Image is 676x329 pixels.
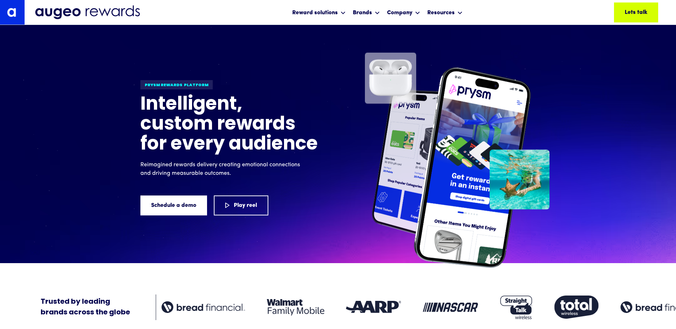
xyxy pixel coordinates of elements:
[387,9,412,17] div: Company
[41,297,130,318] div: Trusted by leading brands across the globe
[140,161,304,178] p: Reimagined rewards delivery creating emotional connections and driving measurable outcomes.
[140,95,319,155] h1: Intelligent, custom rewards for every audience
[214,195,268,215] a: Play reel
[140,80,213,89] div: Prysm Rewards platform
[140,195,207,215] a: Schedule a demo
[267,299,324,315] img: Client logo: Walmart Family Mobile
[353,9,372,17] div: Brands
[351,3,382,22] div: Brands
[614,2,658,22] a: Lets talk
[427,9,455,17] div: Resources
[385,3,422,22] div: Company
[425,3,464,22] div: Resources
[292,9,338,17] div: Reward solutions
[290,3,347,22] div: Reward solutions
